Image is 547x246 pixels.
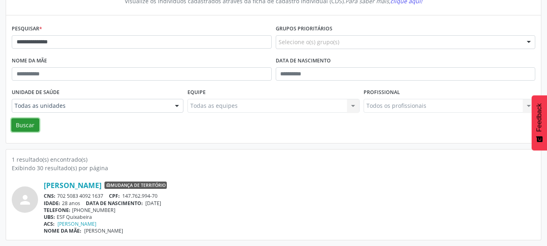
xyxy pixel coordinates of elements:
[279,38,339,46] span: Selecione o(s) grupo(s)
[11,118,39,132] button: Buscar
[12,164,535,172] div: Exibindo 30 resultado(s) por página
[12,86,60,99] label: Unidade de saúde
[44,193,535,199] div: 702 5083 4092 1637
[44,227,81,234] span: NOME DA MÃE:
[104,182,167,189] span: Mudança de território
[44,207,535,214] div: [PHONE_NUMBER]
[276,55,331,67] label: Data de nascimento
[536,103,543,132] span: Feedback
[44,207,70,214] span: TELEFONE:
[86,200,143,207] span: DATA DE NASCIMENTO:
[57,220,96,227] a: [PERSON_NAME]
[44,193,55,199] span: CNS:
[15,102,167,110] span: Todas as unidades
[122,193,158,199] span: 147.762.994-70
[44,220,55,227] span: ACS:
[364,86,400,99] label: Profissional
[44,181,102,190] a: [PERSON_NAME]
[12,23,42,35] label: Pesquisar
[276,23,332,35] label: Grupos prioritários
[18,193,32,207] i: person
[84,227,123,234] span: [PERSON_NAME]
[187,86,206,99] label: Equipe
[44,214,535,220] div: ESF Quixabeira
[12,55,47,67] label: Nome da mãe
[109,193,120,199] span: CPF:
[12,155,535,164] div: 1 resultado(s) encontrado(s)
[44,200,60,207] span: IDADE:
[532,95,547,150] button: Feedback - Mostrar pesquisa
[145,200,161,207] span: [DATE]
[44,214,55,220] span: UBS:
[44,200,535,207] div: 28 anos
